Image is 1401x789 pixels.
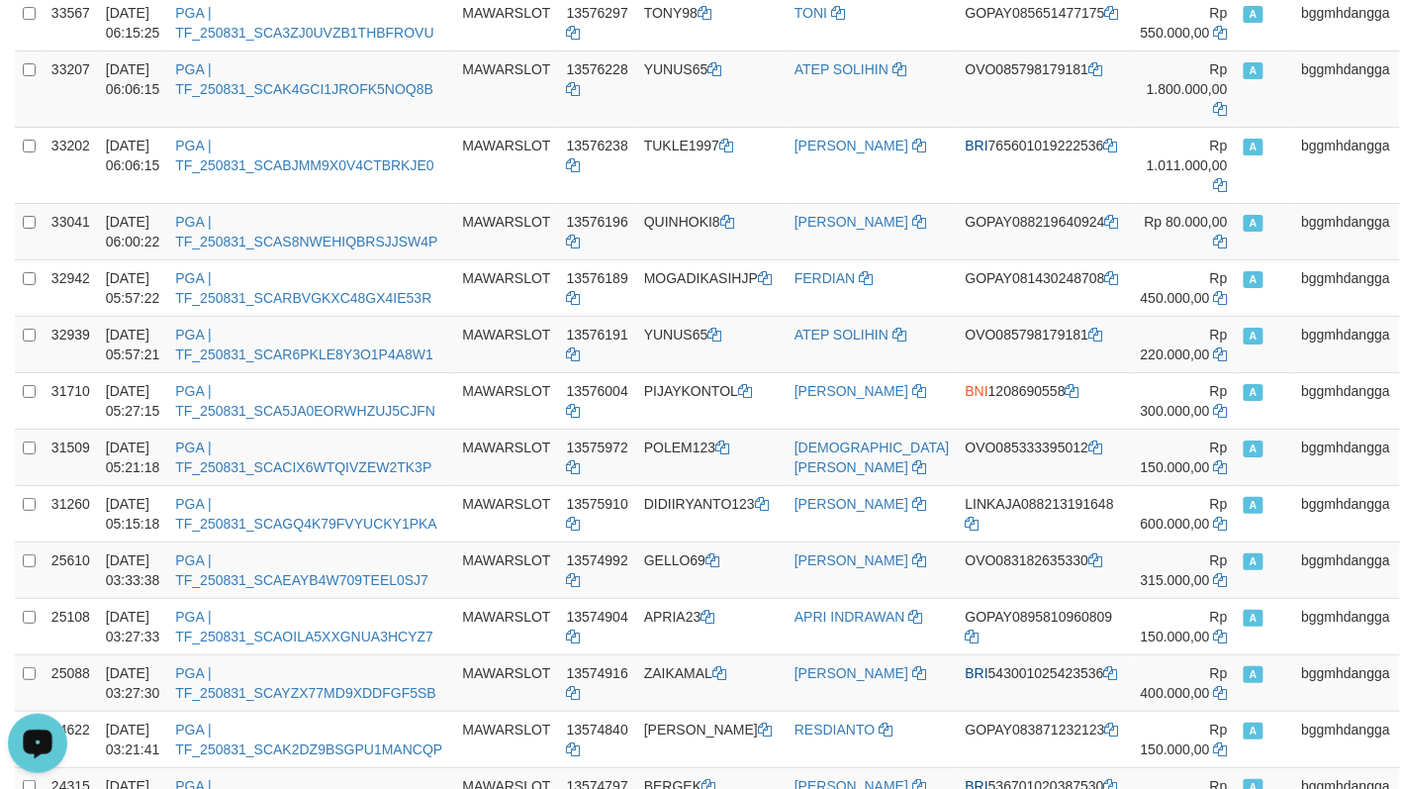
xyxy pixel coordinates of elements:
td: 088219640924 [958,203,1132,259]
td: [DATE] 03:27:33 [98,598,168,654]
span: Approved - Marked by bggmhdangga [1244,384,1263,401]
td: MAWARSLOT [454,50,558,127]
span: OVO [966,61,996,77]
td: [DATE] 03:33:38 [98,542,168,598]
span: BNI [966,383,988,399]
a: PGA | TF_250831_SCA3ZJ0UVZB1THBFROVU [175,5,433,41]
td: MAWARSLOT [454,127,558,203]
td: TUKLE1997 [636,127,787,203]
td: bggmhdangga [1294,316,1401,372]
td: [DATE] 05:15:18 [98,485,168,542]
td: 0895810960809 [958,598,1132,654]
span: GOPAY [966,609,1013,625]
td: MAWARSLOT [454,654,558,711]
td: bggmhdangga [1294,259,1401,316]
a: PGA | TF_250831_SCABJMM9X0V4CTBRKJE0 [175,138,433,173]
td: YUNUS65 [636,316,787,372]
td: 13574840 [559,711,636,767]
span: Approved - Marked by bggmhdangga [1244,271,1263,288]
td: 25088 [44,654,98,711]
td: DIDIIRYANTO123 [636,485,787,542]
span: Rp 300.000,00 [1141,383,1228,419]
span: OVO [966,440,996,455]
a: [PERSON_NAME] [794,552,908,568]
span: GOPAY [966,270,1013,286]
a: [PERSON_NAME] [794,383,908,399]
td: 32939 [44,316,98,372]
td: 085798179181 [958,50,1132,127]
a: PGA | TF_250831_SCAGQ4K79FVYUCKY1PKA [175,496,437,532]
span: Approved - Marked by bggmhdangga [1244,666,1263,683]
td: MAWARSLOT [454,316,558,372]
span: GOPAY [966,722,1013,738]
span: GOPAY [966,214,1013,230]
td: [DATE] 03:21:41 [98,711,168,767]
td: 13576191 [559,316,636,372]
td: MOGADIKASIHJP [636,259,787,316]
td: [DATE] 05:57:22 [98,259,168,316]
span: Approved - Marked by bggmhdangga [1244,139,1263,155]
td: 1208690558 [958,372,1132,429]
td: 33202 [44,127,98,203]
span: BRI [966,138,988,153]
a: ATEP SOLIHIN [794,61,888,77]
td: bggmhdangga [1294,372,1401,429]
a: PGA | TF_250831_SCAOILA5XXGNUA3HCYZ7 [175,609,433,644]
td: 13575972 [559,429,636,485]
span: Approved - Marked by bggmhdangga [1244,215,1263,232]
td: bggmhdangga [1294,127,1401,203]
td: MAWARSLOT [454,542,558,598]
span: Rp 150.000,00 [1141,722,1228,757]
span: Rp 1.011.000,00 [1147,138,1228,173]
span: Rp 220.000,00 [1141,327,1228,362]
td: bggmhdangga [1294,203,1401,259]
a: [PERSON_NAME] [794,214,908,230]
span: Rp 600.000,00 [1141,496,1228,532]
td: 32942 [44,259,98,316]
button: Open LiveChat chat widget [8,8,67,67]
td: POLEM123 [636,429,787,485]
td: 083871232123 [958,711,1132,767]
a: PGA | TF_250831_SCAS8NWEHIQBRSJJSW4P [175,214,437,249]
td: 31260 [44,485,98,542]
a: [PERSON_NAME] [794,138,908,153]
td: 085798179181 [958,316,1132,372]
td: bggmhdangga [1294,711,1401,767]
span: Approved - Marked by bggmhdangga [1244,6,1263,23]
td: MAWARSLOT [454,711,558,767]
a: PGA | TF_250831_SCARBVGKXC48GX4IE53R [175,270,431,306]
td: 13576189 [559,259,636,316]
td: YUNUS65 [636,50,787,127]
td: 13574904 [559,598,636,654]
td: 088213191648 [958,485,1132,542]
td: [DATE] 05:27:15 [98,372,168,429]
a: PGA | TF_250831_SCA5JA0EORWHZUJ5CJFN [175,383,435,419]
span: Rp 150.000,00 [1141,609,1228,644]
span: Rp 80.000,00 [1145,214,1228,230]
a: PGA | TF_250831_SCACIX6WTQIVZEW2TK3P [175,440,431,475]
td: [DATE] 06:06:15 [98,127,168,203]
td: 13574916 [559,654,636,711]
td: 25108 [44,598,98,654]
span: Rp 550.000,00 [1141,5,1228,41]
td: 543001025423536 [958,654,1132,711]
a: PGA | TF_250831_SCAK2DZ9BSGPU1MANCQP [175,722,442,757]
a: TONI [794,5,827,21]
span: Approved - Marked by bggmhdangga [1244,497,1263,514]
span: Approved - Marked by bggmhdangga [1244,441,1263,457]
span: OVO [966,552,996,568]
td: 13576238 [559,127,636,203]
a: PGA | TF_250831_SCAR6PKLE8Y3O1P4A8W1 [175,327,433,362]
span: Rp 450.000,00 [1141,270,1228,306]
span: Approved - Marked by bggmhdangga [1244,553,1263,570]
td: MAWARSLOT [454,259,558,316]
td: bggmhdangga [1294,485,1401,542]
td: 13576004 [559,372,636,429]
td: [PERSON_NAME] [636,711,787,767]
td: MAWARSLOT [454,203,558,259]
a: APRI INDRAWAN [794,609,905,625]
td: MAWARSLOT [454,485,558,542]
td: [DATE] 03:27:30 [98,654,168,711]
a: RESDIANTO [794,722,875,738]
span: Rp 150.000,00 [1141,440,1228,475]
